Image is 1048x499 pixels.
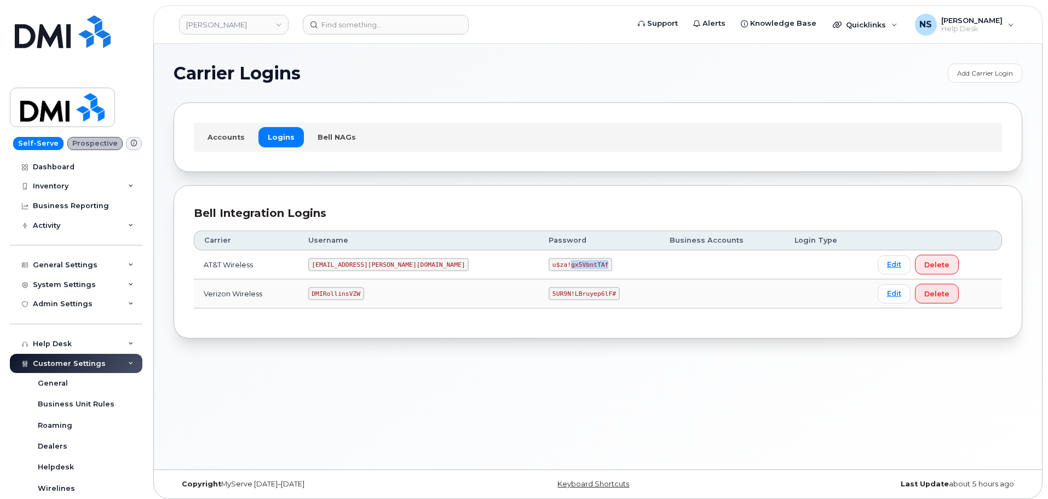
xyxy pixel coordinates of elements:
[785,231,868,250] th: Login Type
[739,480,1022,489] div: about 5 hours ago
[878,284,911,303] a: Edit
[915,255,959,274] button: Delete
[174,480,457,489] div: MyServe [DATE]–[DATE]
[915,284,959,303] button: Delete
[308,127,365,147] a: Bell NAGs
[660,231,785,250] th: Business Accounts
[549,258,612,271] code: u$za!gx5VbntTAf
[901,480,949,488] strong: Last Update
[194,279,298,308] td: Verizon Wireless
[308,258,469,271] code: [EMAIL_ADDRESS][PERSON_NAME][DOMAIN_NAME]
[924,289,949,299] span: Delete
[194,205,1002,221] div: Bell Integration Logins
[948,64,1022,83] a: Add Carrier Login
[194,231,298,250] th: Carrier
[308,287,364,300] code: DMIRollinsVZW
[539,231,660,250] th: Password
[557,480,629,488] a: Keyboard Shortcuts
[258,127,304,147] a: Logins
[298,231,539,250] th: Username
[549,287,620,300] code: 5UR9N!LBruyep6lF#
[198,127,254,147] a: Accounts
[878,255,911,274] a: Edit
[924,260,949,270] span: Delete
[182,480,221,488] strong: Copyright
[174,65,301,82] span: Carrier Logins
[194,250,298,279] td: AT&T Wireless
